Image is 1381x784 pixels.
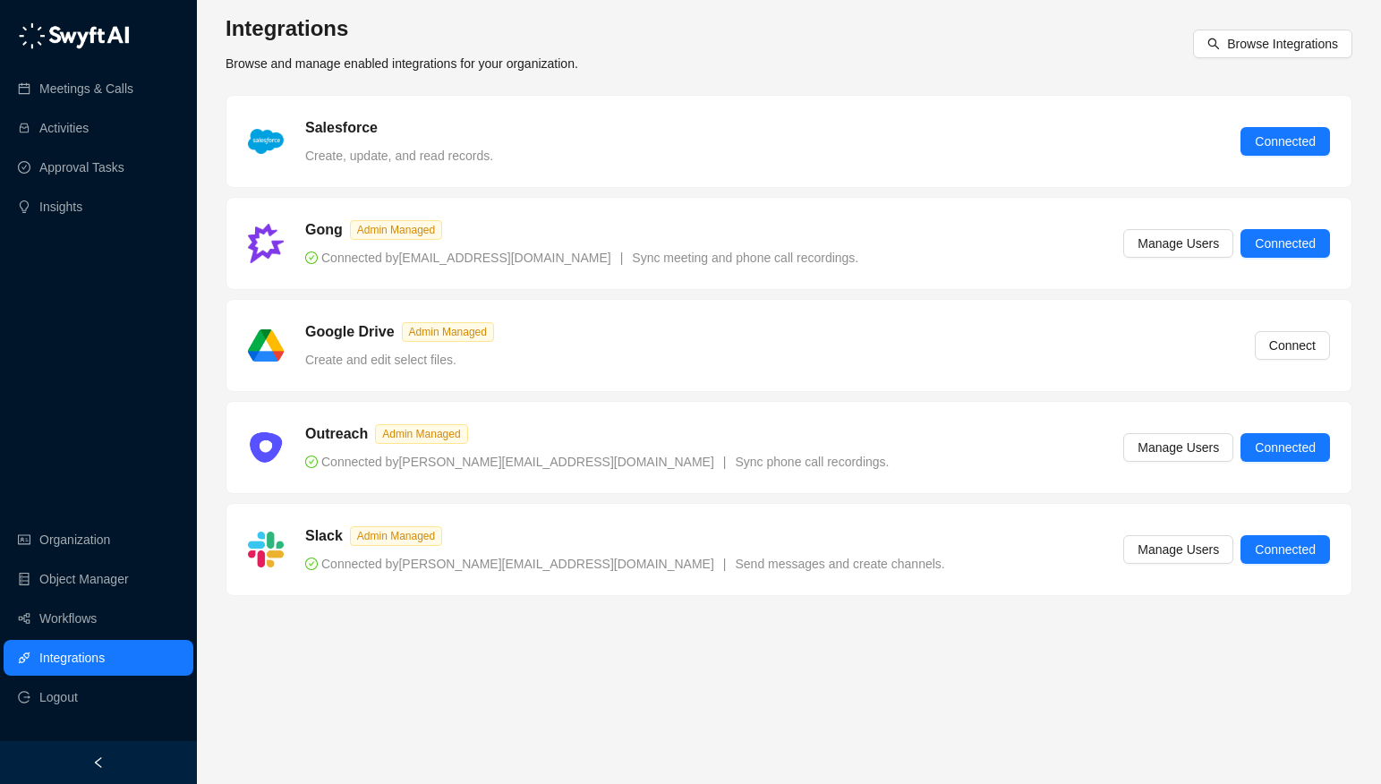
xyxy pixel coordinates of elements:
[350,526,442,546] span: Admin Managed
[1123,229,1233,258] button: Manage Users
[1255,540,1316,559] span: Connected
[18,691,30,703] span: logout
[248,224,284,262] img: gong-Dwh8HbPa.png
[39,679,78,715] span: Logout
[375,424,467,444] span: Admin Managed
[305,557,714,571] span: Connected by [PERSON_NAME][EMAIL_ADDRESS][DOMAIN_NAME]
[39,110,89,146] a: Activities
[1123,433,1233,462] button: Manage Users
[1240,535,1330,564] button: Connected
[402,322,494,342] span: Admin Managed
[305,251,318,264] span: check-circle
[1240,127,1330,156] button: Connected
[39,561,129,597] a: Object Manager
[723,557,727,571] span: |
[39,189,82,225] a: Insights
[620,251,624,265] span: |
[723,455,727,469] span: |
[305,219,343,241] h5: Gong
[350,220,442,240] span: Admin Managed
[1255,438,1316,457] span: Connected
[1255,234,1316,253] span: Connected
[305,251,611,265] span: Connected by [EMAIL_ADDRESS][DOMAIN_NAME]
[305,423,368,445] h5: Outreach
[305,456,318,468] span: check-circle
[1269,336,1316,355] span: Connect
[1255,132,1316,151] span: Connected
[39,522,110,558] a: Organization
[1255,331,1330,360] button: Connect
[39,149,124,185] a: Approval Tasks
[305,525,343,547] h5: Slack
[39,71,133,107] a: Meetings & Calls
[248,430,284,465] img: ix+ea6nV3o2uKgAAAABJRU5ErkJggg==
[1207,38,1220,50] span: search
[92,756,105,769] span: left
[1193,30,1352,58] button: Browse Integrations
[1138,234,1219,253] span: Manage Users
[18,22,130,49] img: logo-05li4sbe.png
[305,149,493,163] span: Create, update, and read records.
[39,601,97,636] a: Workflows
[305,117,378,139] h5: Salesforce
[1324,725,1372,773] iframe: Open customer support
[248,532,284,567] img: slack-Cn3INd-T.png
[735,455,889,469] span: Sync phone call recordings.
[248,329,284,362] img: google-drive-B8kBQk6e.png
[305,353,456,367] span: Create and edit select files.
[1138,438,1219,457] span: Manage Users
[1240,433,1330,462] button: Connected
[305,321,395,343] h5: Google Drive
[39,640,105,676] a: Integrations
[305,558,318,570] span: check-circle
[1240,229,1330,258] button: Connected
[305,455,714,469] span: Connected by [PERSON_NAME][EMAIL_ADDRESS][DOMAIN_NAME]
[1123,535,1233,564] button: Manage Users
[226,56,578,71] span: Browse and manage enabled integrations for your organization.
[248,129,284,154] img: salesforce-ChMvK6Xa.png
[735,557,944,571] span: Send messages and create channels.
[632,251,858,265] span: Sync meeting and phone call recordings.
[1138,540,1219,559] span: Manage Users
[1227,34,1338,54] span: Browse Integrations
[226,14,578,43] h3: Integrations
